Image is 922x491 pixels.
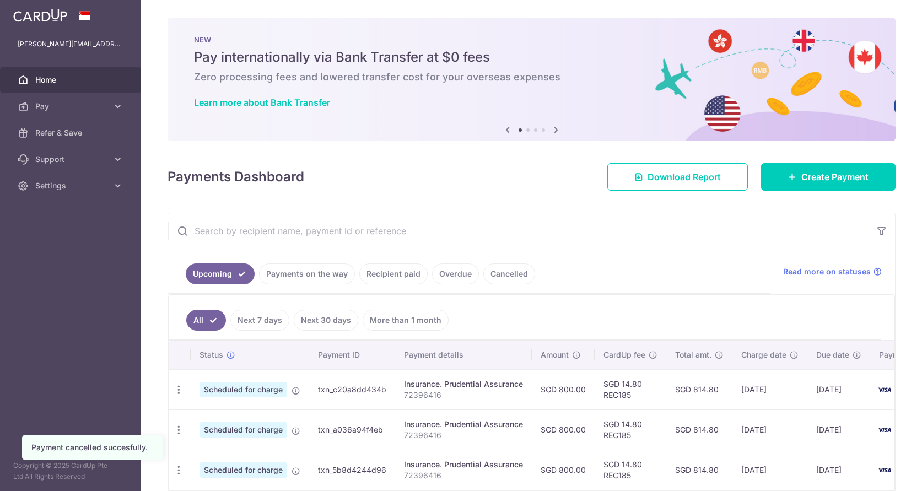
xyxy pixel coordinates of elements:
[200,349,223,360] span: Status
[666,450,732,490] td: SGD 814.80
[801,170,869,184] span: Create Payment
[35,154,108,165] span: Support
[168,167,304,187] h4: Payments Dashboard
[874,383,896,396] img: Bank Card
[816,349,849,360] span: Due date
[595,369,666,409] td: SGD 14.80 REC185
[603,349,645,360] span: CardUp fee
[309,341,395,369] th: Payment ID
[404,419,523,430] div: Insurance. Prudential Assurance
[194,71,869,84] h6: Zero processing fees and lowered transfer cost for your overseas expenses
[31,442,154,453] div: Payment cancelled succesfully.
[595,450,666,490] td: SGD 14.80 REC185
[194,35,869,44] p: NEW
[732,450,807,490] td: [DATE]
[404,459,523,470] div: Insurance. Prudential Assurance
[194,97,330,108] a: Learn more about Bank Transfer
[532,450,595,490] td: SGD 800.00
[309,409,395,450] td: txn_a036a94f4eb
[732,369,807,409] td: [DATE]
[648,170,721,184] span: Download Report
[666,409,732,450] td: SGD 814.80
[18,39,123,50] p: [PERSON_NAME][EMAIL_ADDRESS][DOMAIN_NAME]
[404,379,523,390] div: Insurance. Prudential Assurance
[807,369,870,409] td: [DATE]
[35,74,108,85] span: Home
[230,310,289,331] a: Next 7 days
[874,423,896,436] img: Bank Card
[259,263,355,284] a: Payments on the way
[395,341,532,369] th: Payment details
[404,430,523,441] p: 72396416
[359,263,428,284] a: Recipient paid
[432,263,479,284] a: Overdue
[186,310,226,331] a: All
[200,382,287,397] span: Scheduled for charge
[294,310,358,331] a: Next 30 days
[595,409,666,450] td: SGD 14.80 REC185
[363,310,449,331] a: More than 1 month
[200,422,287,438] span: Scheduled for charge
[35,180,108,191] span: Settings
[404,470,523,481] p: 72396416
[194,48,869,66] h5: Pay internationally via Bank Transfer at $0 fees
[13,9,67,22] img: CardUp
[783,266,871,277] span: Read more on statuses
[541,349,569,360] span: Amount
[807,409,870,450] td: [DATE]
[35,127,108,138] span: Refer & Save
[675,349,711,360] span: Total amt.
[168,213,869,249] input: Search by recipient name, payment id or reference
[807,450,870,490] td: [DATE]
[783,266,882,277] a: Read more on statuses
[532,409,595,450] td: SGD 800.00
[607,163,748,191] a: Download Report
[309,369,395,409] td: txn_c20a8dd434b
[35,101,108,112] span: Pay
[200,462,287,478] span: Scheduled for charge
[532,369,595,409] td: SGD 800.00
[666,369,732,409] td: SGD 814.80
[186,263,255,284] a: Upcoming
[761,163,896,191] a: Create Payment
[741,349,786,360] span: Charge date
[732,409,807,450] td: [DATE]
[483,263,535,284] a: Cancelled
[404,390,523,401] p: 72396416
[309,450,395,490] td: txn_5b8d4244d96
[168,18,896,141] img: Bank transfer banner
